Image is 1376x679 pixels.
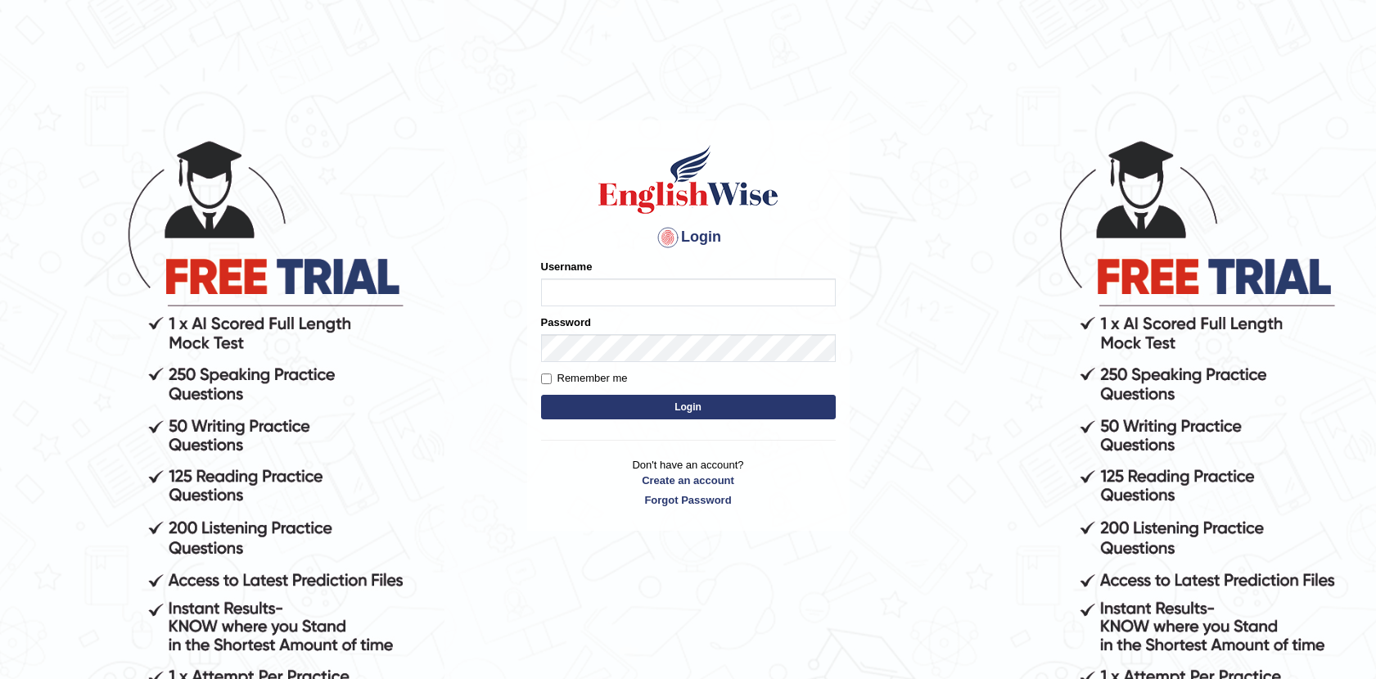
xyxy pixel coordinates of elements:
[541,370,628,387] label: Remember me
[541,373,552,384] input: Remember me
[541,224,836,251] h4: Login
[541,457,836,508] p: Don't have an account?
[541,259,593,274] label: Username
[541,473,836,488] a: Create an account
[541,315,591,330] label: Password
[541,395,836,419] button: Login
[541,492,836,508] a: Forgot Password
[595,143,782,216] img: Logo of English Wise sign in for intelligent practice with AI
